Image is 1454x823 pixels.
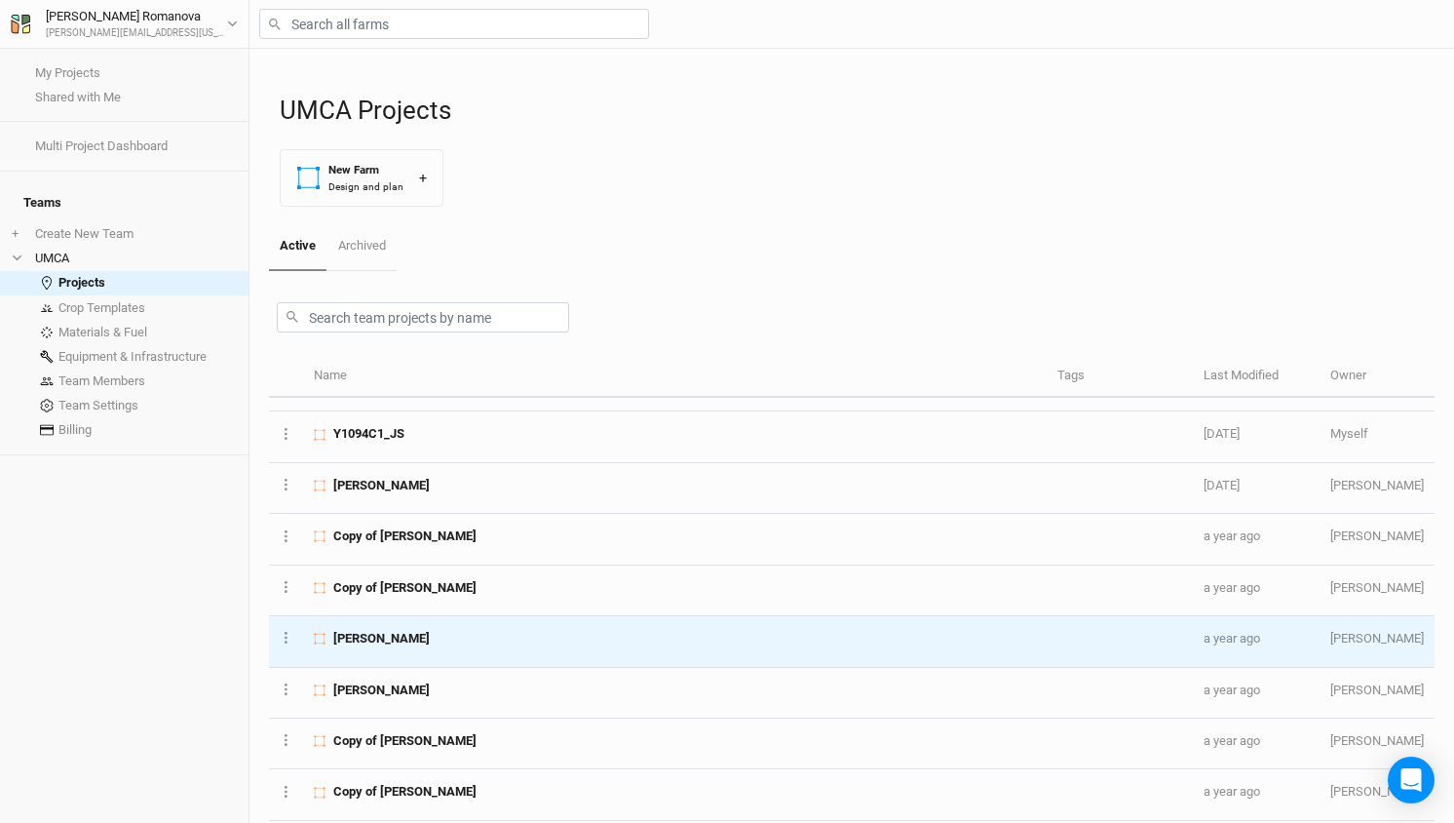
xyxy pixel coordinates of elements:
span: Sep 3, 2024 11:41 AM [1204,631,1260,646]
span: Aug 26, 2024 10:59 AM [1204,683,1260,697]
div: [PERSON_NAME] Romanova [46,7,227,26]
th: Owner [1320,356,1435,398]
span: Y1094C1_JS [333,425,404,443]
span: T. Sawyer [333,630,430,647]
span: Copy of D. Buehler [333,579,477,597]
div: [PERSON_NAME][EMAIL_ADDRESS][US_STATE][DOMAIN_NAME] [46,26,227,41]
span: ahelland@missouri.edu [1330,631,1424,646]
div: + [419,168,427,188]
a: Active [269,222,326,271]
span: + [12,226,19,242]
span: alyssa@propagateag.com [1330,784,1424,799]
h1: UMCA Projects [280,96,1435,126]
input: Search all farms [259,9,649,39]
span: alyssa@propagateag.com [1330,733,1424,748]
span: o.romanova@missouri.edu [1330,426,1368,441]
div: New Farm [328,162,403,178]
input: Search team projects by name [277,302,569,333]
span: Nov 21, 2024 9:44 AM [1204,478,1240,492]
span: ahelland@missouri.edu [1330,529,1424,543]
div: Open Intercom Messenger [1388,757,1435,803]
span: Copy of J. Schmidt [333,783,477,801]
span: Nov 12, 2024 8:41 AM [1204,529,1260,543]
span: ahelland@missouri.edu [1330,580,1424,595]
div: Design and plan [328,179,403,194]
a: Archived [326,222,396,269]
span: Oct 18, 2024 1:54 PM [1204,580,1260,595]
span: R. Holmes [333,682,430,699]
button: [PERSON_NAME] Romanova[PERSON_NAME][EMAIL_ADDRESS][US_STATE][DOMAIN_NAME] [10,6,239,41]
span: Copy of J. Schmidt [333,732,477,750]
span: D. Buehler [333,477,430,494]
th: Last Modified [1193,356,1320,398]
span: Aug 20, 2024 2:16 PM [1204,733,1260,748]
span: ahelland@missouri.edu [1330,478,1424,492]
h4: Teams [12,183,237,222]
span: Aug 15, 2024 3:14 PM [1204,784,1260,799]
th: Name [303,356,1047,398]
th: Tags [1047,356,1193,398]
span: ahelland@missouri.edu [1330,683,1424,697]
span: Copy of T. Sawyer [333,528,477,545]
span: Feb 3, 2025 2:36 PM [1204,426,1240,441]
button: New FarmDesign and plan+ [280,149,443,207]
